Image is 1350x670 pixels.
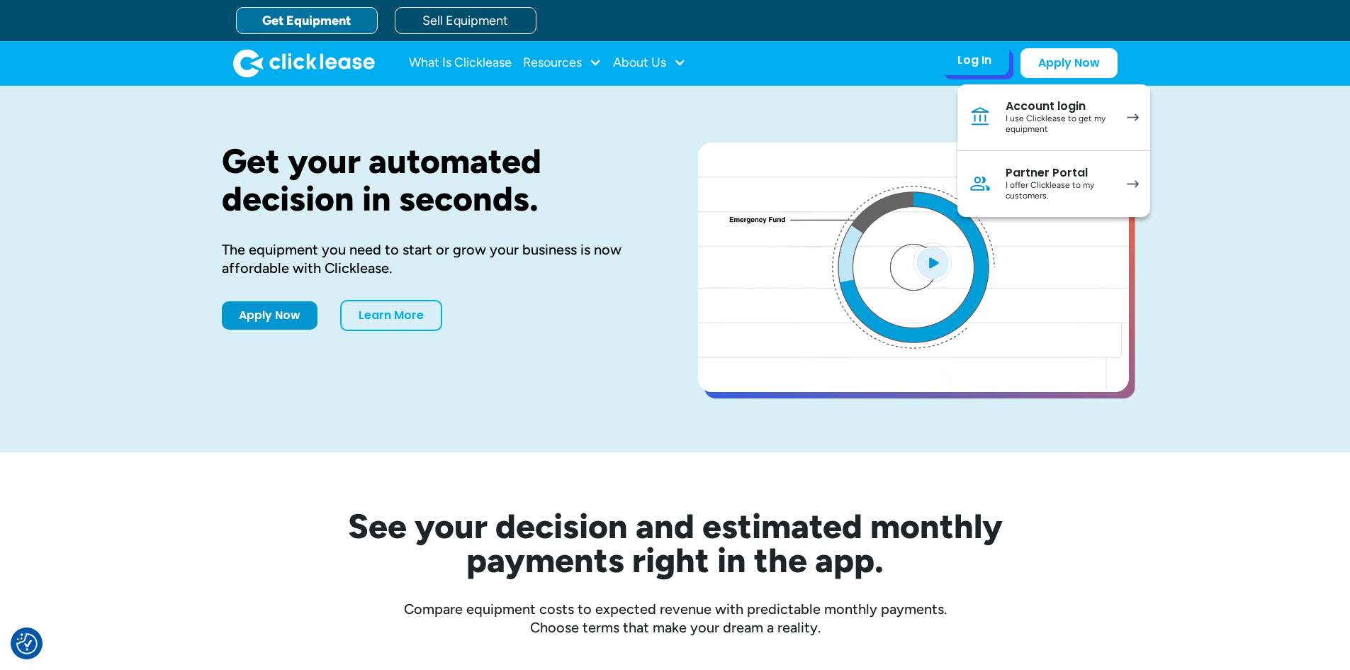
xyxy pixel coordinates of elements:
img: Revisit consent button [16,633,38,654]
div: I offer Clicklease to my customers. [1006,180,1113,202]
div: Partner Portal [1006,166,1113,180]
div: About Us [613,49,686,77]
img: arrow [1127,113,1139,121]
div: I use Clicklease to get my equipment [1006,113,1113,135]
img: arrow [1127,180,1139,188]
div: Resources [523,49,602,77]
img: Clicklease logo [233,49,375,77]
h2: See your decision and estimated monthly payments right in the app. [279,509,1072,577]
a: Get Equipment [236,7,378,34]
a: Apply Now [1020,48,1118,78]
div: Log In [957,53,991,67]
a: Partner PortalI offer Clicklease to my customers. [957,151,1150,217]
a: Sell Equipment [395,7,536,34]
button: Consent Preferences [16,633,38,654]
a: Learn More [340,300,442,331]
img: Blue play button logo on a light blue circular background [913,242,952,282]
a: What Is Clicklease [409,49,512,77]
nav: Log In [957,84,1150,217]
h1: Get your automated decision in seconds. [222,143,653,218]
a: open lightbox [698,143,1129,392]
a: home [233,49,375,77]
img: Person icon [969,172,991,195]
a: Account loginI use Clicklease to get my equipment [957,84,1150,151]
div: Compare equipment costs to expected revenue with predictable monthly payments. Choose terms that ... [222,600,1129,637]
div: Account login [1006,99,1113,113]
div: The equipment you need to start or grow your business is now affordable with Clicklease. [222,240,653,277]
img: Bank icon [969,106,991,128]
a: Apply Now [222,301,317,330]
